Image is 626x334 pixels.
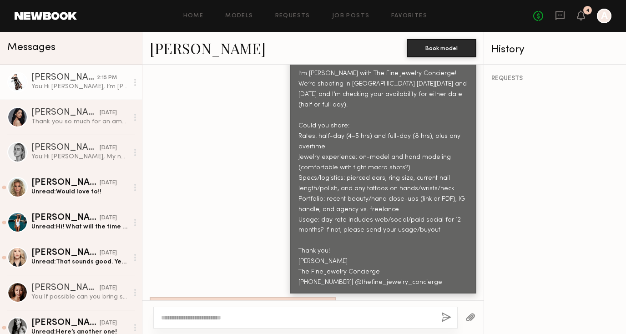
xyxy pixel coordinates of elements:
[100,284,117,293] div: [DATE]
[31,178,100,187] div: [PERSON_NAME] [PERSON_NAME]
[31,258,128,266] div: Unread: That sounds good. Yes, I am available [DATE]! Yes, I comfortable to do my own makeup as w...
[100,249,117,258] div: [DATE]
[100,214,117,223] div: [DATE]
[31,223,128,231] div: Unread: Hi! What will the time be?
[31,248,100,258] div: [PERSON_NAME] R.
[275,13,310,19] a: Requests
[491,76,619,82] div: REQUESTS
[100,144,117,152] div: [DATE]
[407,44,476,51] a: Book model
[491,45,619,55] div: History
[100,319,117,328] div: [DATE]
[150,38,266,58] a: [PERSON_NAME]
[31,187,128,196] div: Unread: Would love to!!
[100,179,117,187] div: [DATE]
[407,39,476,57] button: Book model
[298,48,468,288] div: Hi [PERSON_NAME], I’m [PERSON_NAME] with The Fine Jewelry Concierge! We’re shooting in [GEOGRAPHI...
[31,108,100,117] div: [PERSON_NAME]
[391,13,427,19] a: Favorites
[586,8,590,13] div: 4
[332,13,370,19] a: Job Posts
[225,13,253,19] a: Models
[31,73,97,82] div: [PERSON_NAME]
[31,82,128,91] div: You: Hi [PERSON_NAME], I’m [PERSON_NAME] with The Fine Jewelry Concierge! We’re shooting in [GEOG...
[31,293,128,301] div: You: If possible can you bring stylish tennis shoes, extra makeup (touch-up kit), and neutral sli...
[7,42,56,53] span: Messages
[31,143,100,152] div: [PERSON_NAME] O.
[597,9,611,23] a: A
[31,319,100,328] div: [PERSON_NAME]
[31,117,128,126] div: Thank you so much for an amazing shoot ! I had a wonderful time with you and your lovely family do
[100,109,117,117] div: [DATE]
[31,213,100,223] div: [PERSON_NAME]
[31,152,128,161] div: You: Hi [PERSON_NAME], My name is [PERSON_NAME], and I’m reaching out to check your availability ...
[31,283,100,293] div: [PERSON_NAME]
[183,13,204,19] a: Home
[97,74,117,82] div: 2:15 PM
